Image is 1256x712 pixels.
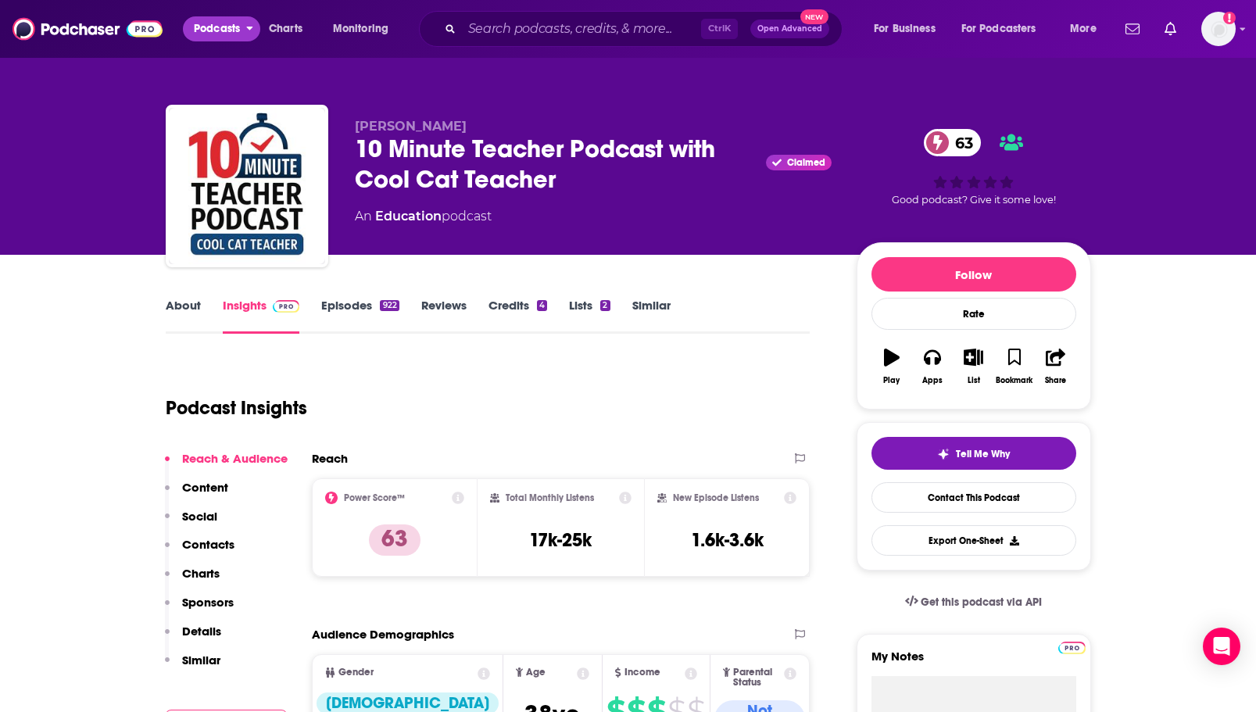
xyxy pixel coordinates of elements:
[939,129,981,156] span: 63
[312,451,348,466] h2: Reach
[871,437,1076,470] button: tell me why sparkleTell Me Why
[673,492,759,503] h2: New Episode Listens
[1201,12,1236,46] span: Logged in as emilyroy
[333,18,388,40] span: Monitoring
[165,509,217,538] button: Social
[375,209,442,224] a: Education
[874,18,936,40] span: For Business
[733,667,782,688] span: Parental Status
[857,119,1091,216] div: 63Good podcast? Give it some love!
[169,108,325,264] img: 10 Minute Teacher Podcast with Cool Cat Teacher
[922,376,943,385] div: Apps
[269,18,302,40] span: Charts
[13,14,163,44] img: Podchaser - Follow, Share and Rate Podcasts
[182,566,220,581] p: Charts
[1058,639,1086,654] a: Pro website
[165,566,220,595] button: Charts
[863,16,955,41] button: open menu
[182,509,217,524] p: Social
[871,257,1076,292] button: Follow
[1059,16,1116,41] button: open menu
[956,448,1010,460] span: Tell Me Why
[871,482,1076,513] a: Contact This Podcast
[223,298,300,334] a: InsightsPodchaser Pro
[951,16,1059,41] button: open menu
[924,129,981,156] a: 63
[322,16,409,41] button: open menu
[355,119,467,134] span: [PERSON_NAME]
[871,338,912,395] button: Play
[182,451,288,466] p: Reach & Audience
[321,298,399,334] a: Episodes922
[165,624,221,653] button: Details
[165,653,220,682] button: Similar
[871,649,1076,676] label: My Notes
[166,298,201,334] a: About
[182,595,234,610] p: Sponsors
[912,338,953,395] button: Apps
[1058,642,1086,654] img: Podchaser Pro
[632,298,671,334] a: Similar
[312,627,454,642] h2: Audience Demographics
[355,207,492,226] div: An podcast
[968,376,980,385] div: List
[1223,12,1236,24] svg: Add a profile image
[800,9,828,24] span: New
[1070,18,1097,40] span: More
[166,396,307,420] h1: Podcast Insights
[1158,16,1183,42] a: Show notifications dropdown
[569,298,610,334] a: Lists2
[165,480,228,509] button: Content
[434,11,857,47] div: Search podcasts, credits, & more...
[1045,376,1066,385] div: Share
[757,25,822,33] span: Open Advanced
[183,16,260,41] button: open menu
[165,595,234,624] button: Sponsors
[871,525,1076,556] button: Export One-Sheet
[529,528,592,552] h3: 17k-25k
[1201,12,1236,46] img: User Profile
[994,338,1035,395] button: Bookmark
[871,298,1076,330] div: Rate
[600,300,610,311] div: 2
[194,18,240,40] span: Podcasts
[787,159,825,166] span: Claimed
[883,376,900,385] div: Play
[921,596,1042,609] span: Get this podcast via API
[1119,16,1146,42] a: Show notifications dropdown
[344,492,405,503] h2: Power Score™
[182,537,234,552] p: Contacts
[259,16,312,41] a: Charts
[165,537,234,566] button: Contacts
[996,376,1032,385] div: Bookmark
[892,194,1056,206] span: Good podcast? Give it some love!
[380,300,399,311] div: 922
[750,20,829,38] button: Open AdvancedNew
[691,528,764,552] h3: 1.6k-3.6k
[953,338,993,395] button: List
[338,667,374,678] span: Gender
[624,667,660,678] span: Income
[182,653,220,667] p: Similar
[165,451,288,480] button: Reach & Audience
[488,298,547,334] a: Credits4
[937,448,950,460] img: tell me why sparkle
[273,300,300,313] img: Podchaser Pro
[893,583,1055,621] a: Get this podcast via API
[182,624,221,639] p: Details
[1201,12,1236,46] button: Show profile menu
[526,667,546,678] span: Age
[506,492,594,503] h2: Total Monthly Listens
[369,524,420,556] p: 63
[1203,628,1240,665] div: Open Intercom Messenger
[421,298,467,334] a: Reviews
[462,16,701,41] input: Search podcasts, credits, & more...
[961,18,1036,40] span: For Podcasters
[1035,338,1075,395] button: Share
[701,19,738,39] span: Ctrl K
[182,480,228,495] p: Content
[537,300,547,311] div: 4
